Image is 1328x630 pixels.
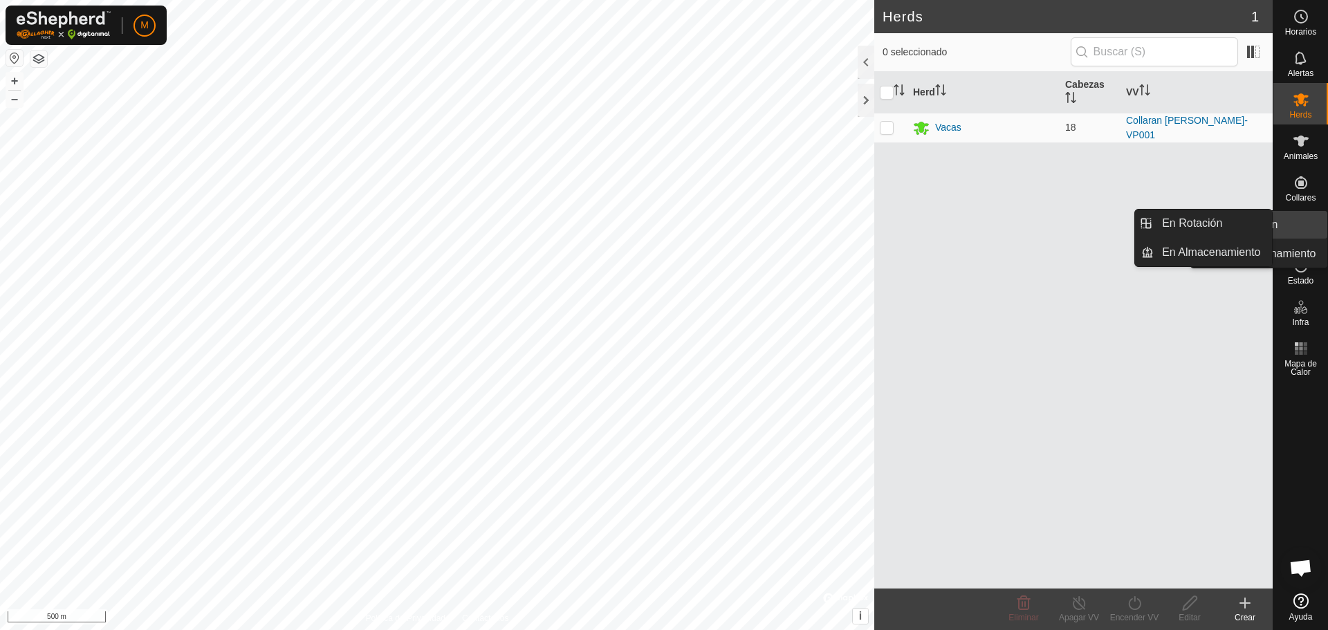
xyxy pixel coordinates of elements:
span: Eliminar [1008,613,1038,622]
a: Collaran [PERSON_NAME]-VP001 [1126,115,1248,140]
div: Chat abierto [1280,547,1322,589]
span: Infra [1292,318,1309,326]
p-sorticon: Activar para ordenar [1065,94,1076,105]
span: Collares [1285,194,1316,202]
h2: Herds [883,8,1251,25]
div: Vacas [935,120,961,135]
input: Buscar (S) [1071,37,1238,66]
span: i [859,610,862,622]
span: Ayuda [1289,613,1313,621]
button: Capas del Mapa [30,50,47,67]
span: 18 [1065,122,1076,133]
p-sorticon: Activar para ordenar [1139,86,1150,98]
th: Herd [907,72,1060,113]
a: En Rotación [1154,210,1272,237]
a: En Almacenamiento [1154,239,1272,266]
span: Herds [1289,111,1311,119]
button: Restablecer Mapa [6,50,23,66]
span: Horarios [1285,28,1316,36]
a: Ayuda [1273,588,1328,627]
button: i [853,609,868,624]
span: 1 [1251,6,1259,27]
button: + [6,73,23,89]
div: Crear [1217,611,1273,624]
span: En Almacenamiento [1217,245,1316,262]
a: Política de Privacidad [366,612,445,624]
span: 0 seleccionado [883,45,1071,59]
div: Apagar VV [1051,611,1107,624]
span: Animales [1284,152,1318,160]
div: Editar [1162,611,1217,624]
li: En Rotación [1135,210,1272,237]
span: Mapa de Calor [1277,360,1325,376]
span: En Rotación [1162,215,1222,232]
a: Contáctenos [462,612,508,624]
th: VV [1120,72,1273,113]
span: En Almacenamiento [1162,244,1260,261]
p-sorticon: Activar para ordenar [894,86,905,98]
p-sorticon: Activar para ordenar [935,86,946,98]
div: Encender VV [1107,611,1162,624]
span: M [140,18,149,33]
img: Logo Gallagher [17,11,111,39]
li: En Almacenamiento [1135,239,1272,266]
th: Cabezas [1060,72,1120,113]
button: – [6,91,23,107]
span: Alertas [1288,69,1313,77]
span: Estado [1288,277,1313,285]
